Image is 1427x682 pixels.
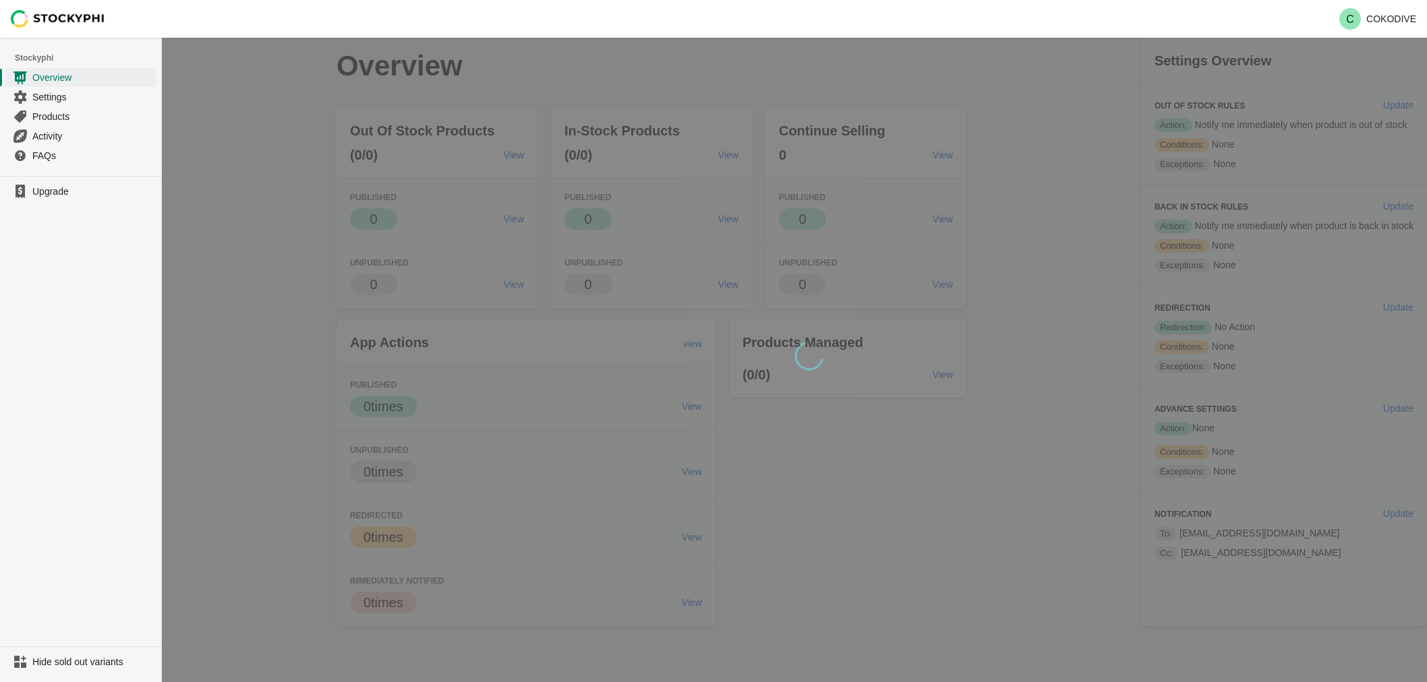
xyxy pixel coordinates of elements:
[5,182,156,201] a: Upgrade
[1339,8,1361,30] span: Avatar with initials C
[15,51,161,65] span: Stockyphi
[32,149,153,162] span: FAQs
[32,110,153,123] span: Products
[5,126,156,146] a: Activity
[11,10,105,28] img: Stockyphi
[32,185,153,198] span: Upgrade
[5,652,156,671] a: Hide sold out variants
[32,655,153,669] span: Hide sold out variants
[5,67,156,87] a: Overview
[5,87,156,106] a: Settings
[32,71,153,84] span: Overview
[32,129,153,143] span: Activity
[32,90,153,104] span: Settings
[1334,5,1422,32] button: Avatar with initials CCOKODIVE
[1366,13,1416,24] p: COKODIVE
[5,106,156,126] a: Products
[1346,13,1354,25] text: C
[5,146,156,165] a: FAQs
